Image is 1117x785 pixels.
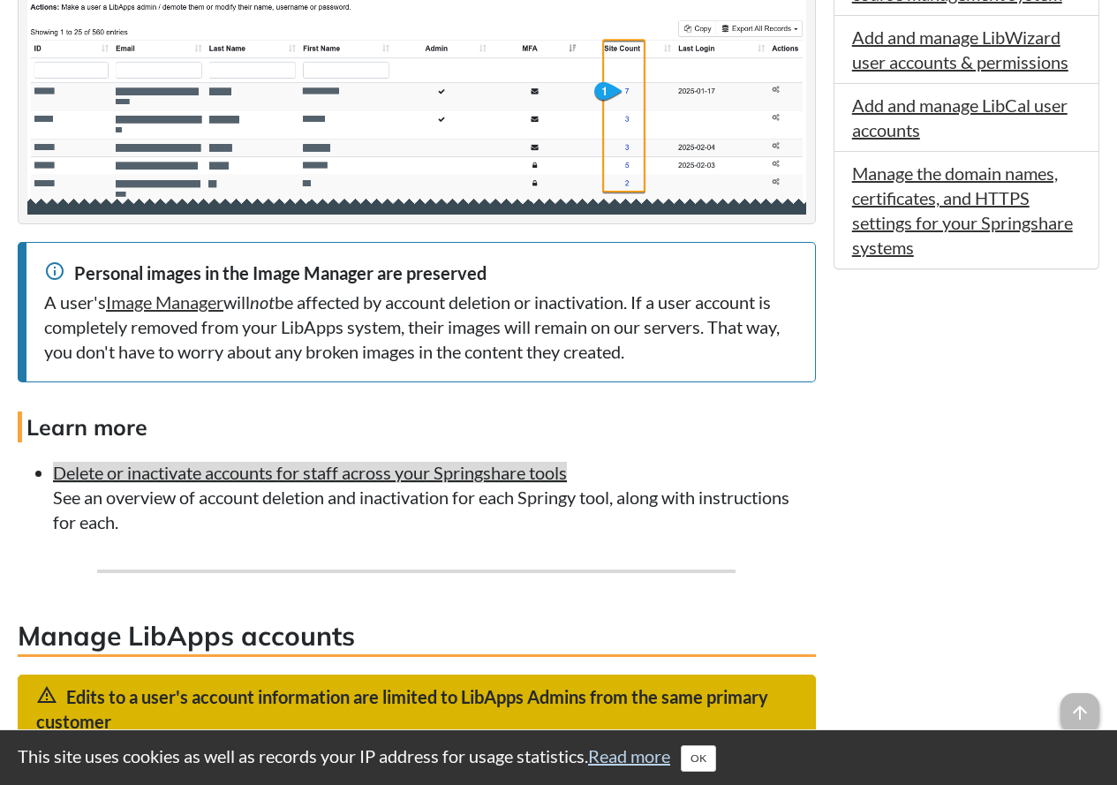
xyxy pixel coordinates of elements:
[44,290,797,364] div: A user's will be affected by account deletion or inactivation. If a user account is completely re...
[852,162,1073,258] a: Manage the domain names, certificates, and HTTPS settings for your Springshare systems
[36,686,768,732] span: Edits to a user's account information are limited to LibApps Admins from the same primary customer
[588,745,670,766] a: Read more
[44,260,65,282] span: info
[44,260,797,285] div: Personal images in the Image Manager are preserved
[1060,693,1099,732] span: arrow_upward
[852,26,1068,72] a: Add and manage LibWizard user accounts & permissions
[250,291,275,313] em: not
[53,460,816,534] li: See an overview of account deletion and inactivation for each Springy tool, along with instructio...
[106,291,223,313] a: Image Manager
[681,745,716,772] button: Close
[36,684,57,706] span: warning_amber
[18,617,816,657] h3: Manage LibApps accounts
[1060,695,1099,716] a: arrow_upward
[18,411,816,442] h4: Learn more
[53,462,567,483] a: Delete or inactivate accounts for staff across your Springshare tools
[852,94,1068,140] a: Add and manage LibCal user accounts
